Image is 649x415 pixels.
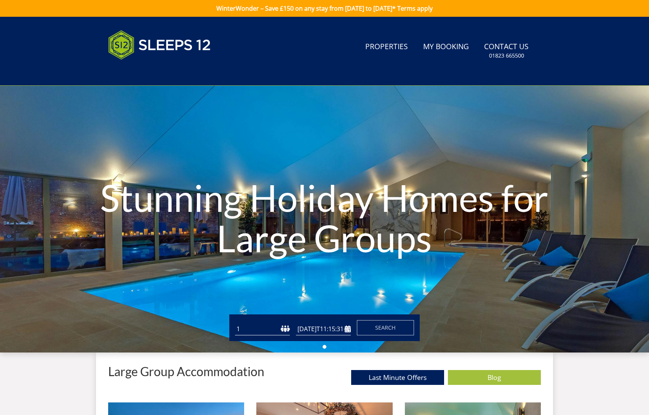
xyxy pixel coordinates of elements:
span: Search [375,324,396,331]
a: Last Minute Offers [351,370,444,385]
a: Contact Us01823 665500 [481,38,532,63]
small: 01823 665500 [489,52,524,59]
button: Search [357,320,414,335]
a: My Booking [420,38,472,56]
a: Blog [448,370,541,385]
img: Sleeps 12 [108,26,211,64]
input: Arrival Date [296,323,351,335]
h1: Stunning Holiday Homes for Large Groups [98,162,552,273]
a: Properties [362,38,411,56]
p: Large Group Accommodation [108,365,264,378]
iframe: Customer reviews powered by Trustpilot [104,69,184,75]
